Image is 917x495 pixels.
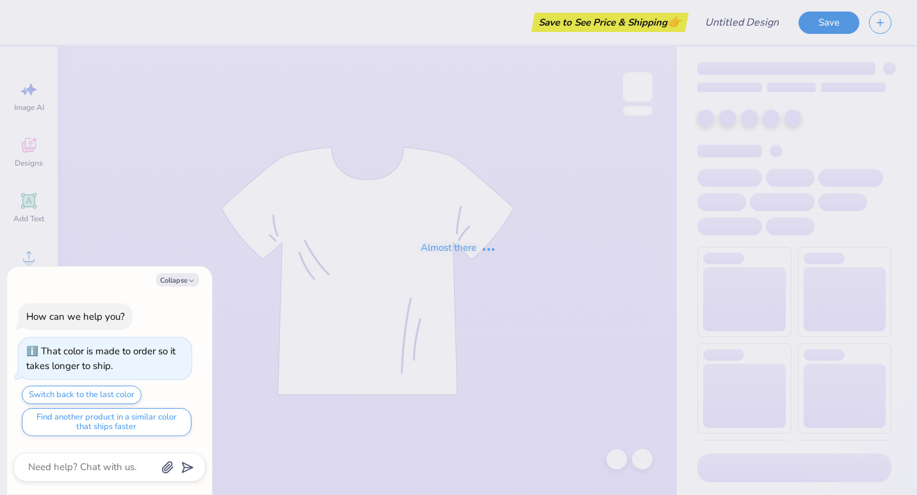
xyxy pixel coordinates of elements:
div: Almost there [421,240,496,255]
button: Switch back to the last color [22,386,142,404]
button: Find another product in a similar color that ships faster [22,408,191,436]
div: That color is made to order so it takes longer to ship. [26,345,175,372]
div: How can we help you? [26,310,125,323]
button: Collapse [156,273,199,287]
